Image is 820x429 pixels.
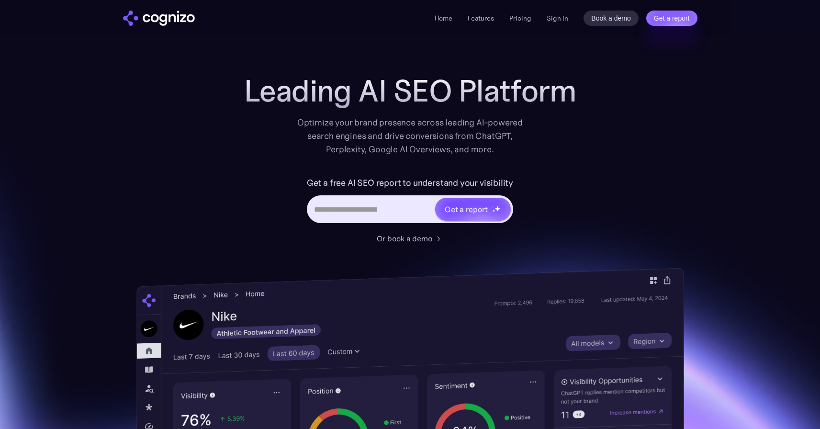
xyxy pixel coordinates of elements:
a: Book a demo [584,11,639,26]
img: star [492,209,495,213]
a: Get a reportstarstarstar [434,197,512,222]
div: Or book a demo [377,233,432,244]
img: cognizo logo [123,11,195,26]
a: Or book a demo [377,233,444,244]
a: Home [435,14,452,23]
div: Get a report [445,203,488,215]
a: Features [468,14,494,23]
div: Optimize your brand presence across leading AI-powered search engines and drive conversions from ... [292,116,528,156]
a: Sign in [547,12,568,24]
label: Get a free AI SEO report to understand your visibility [307,175,513,191]
a: Pricing [509,14,531,23]
h1: Leading AI SEO Platform [244,74,576,108]
form: Hero URL Input Form [307,175,513,228]
img: star [492,206,494,207]
a: home [123,11,195,26]
a: Get a report [646,11,697,26]
img: star [494,205,501,212]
